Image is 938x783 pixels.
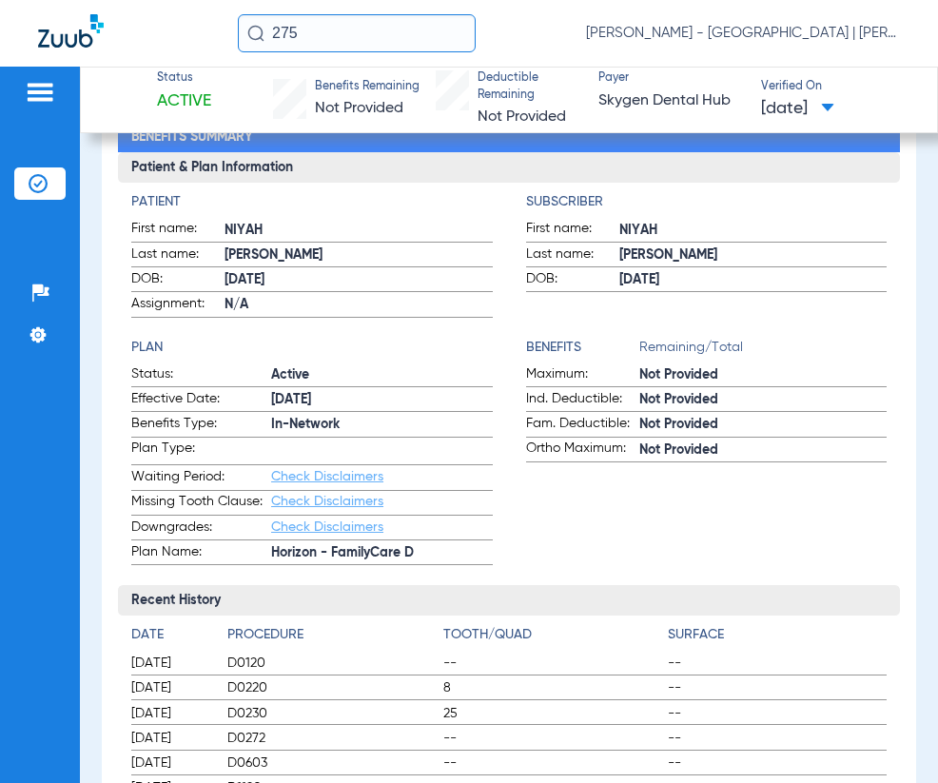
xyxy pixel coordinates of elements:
span: Downgrades: [131,518,271,540]
span: D0230 [227,704,437,723]
span: [DATE] [761,97,834,121]
span: Plan Name: [131,542,271,565]
span: [DATE] [131,654,211,673]
span: [PERSON_NAME] [225,245,492,265]
span: -- [668,729,887,748]
span: [DATE] [131,704,211,723]
h2: Benefits Summary [118,123,900,153]
span: Ind. Deductible: [526,389,639,412]
span: Not Provided [639,390,887,410]
span: [DATE] [619,270,887,290]
span: [DATE] [131,729,211,748]
span: [DATE] [271,390,492,410]
span: Missing Tooth Clause: [131,492,271,515]
span: Waiting Period: [131,467,271,490]
span: Not Provided [478,109,566,125]
span: DOB: [526,269,619,292]
iframe: Chat Widget [843,692,938,783]
span: -- [668,704,887,723]
img: Zuub Logo [38,14,104,48]
span: D0120 [227,654,437,673]
span: Benefits Type: [131,414,271,437]
span: Effective Date: [131,389,271,412]
app-breakdown-title: Date [131,625,211,652]
span: N/A [225,295,492,315]
span: Skygen Dental Hub [598,89,744,113]
h3: Recent History [118,585,900,616]
img: hamburger-icon [25,81,55,104]
h4: Subscriber [526,192,887,212]
span: Status [157,70,211,88]
span: Not Provided [639,440,887,460]
h4: Patient [131,192,492,212]
span: First name: [131,219,225,242]
h4: Benefits [526,338,639,358]
span: NIYAH [619,221,887,241]
span: [DATE] [225,270,492,290]
span: Ortho Maximum: [526,439,639,461]
span: Maximum: [526,364,639,387]
app-breakdown-title: Procedure [227,625,437,652]
span: Not Provided [639,415,887,435]
span: Plan Type: [131,439,271,464]
app-breakdown-title: Surface [668,625,887,652]
h4: Procedure [227,625,437,645]
span: Benefits Remaining [315,79,420,96]
h3: Patient & Plan Information [118,152,900,183]
span: -- [443,754,662,773]
span: Remaining/Total [639,338,887,364]
h4: Plan [131,338,492,358]
span: Status: [131,364,271,387]
span: -- [443,729,662,748]
a: Check Disclaimers [271,520,383,534]
span: -- [443,654,662,673]
a: Check Disclaimers [271,470,383,483]
span: Assignment: [131,294,225,317]
span: [PERSON_NAME] - [GEOGRAPHIC_DATA] | [PERSON_NAME] [586,24,900,43]
span: Not Provided [639,365,887,385]
img: Search Icon [247,25,264,42]
span: Not Provided [315,101,403,116]
span: D0603 [227,754,437,773]
h4: Surface [668,625,887,645]
app-breakdown-title: Tooth/Quad [443,625,662,652]
app-breakdown-title: Benefits [526,338,639,364]
span: 25 [443,704,662,723]
span: [DATE] [131,754,211,773]
span: NIYAH [225,221,492,241]
span: Horizon - FamilyCare D [271,543,492,563]
span: Active [271,365,492,385]
span: Last name: [526,245,619,267]
span: Fam. Deductible: [526,414,639,437]
span: [DATE] [131,678,211,697]
span: [PERSON_NAME] [619,245,887,265]
span: Deductible Remaining [478,70,582,104]
a: Check Disclaimers [271,495,383,508]
span: -- [668,678,887,697]
span: Payer [598,70,744,88]
span: DOB: [131,269,225,292]
span: Verified On [761,79,907,96]
span: Last name: [131,245,225,267]
span: D0272 [227,729,437,748]
input: Search for patients [238,14,476,52]
span: -- [668,654,887,673]
span: D0220 [227,678,437,697]
h4: Date [131,625,211,645]
span: -- [668,754,887,773]
h4: Tooth/Quad [443,625,662,645]
span: First name: [526,219,619,242]
span: In-Network [271,415,492,435]
span: Active [157,89,211,113]
span: 8 [443,678,662,697]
